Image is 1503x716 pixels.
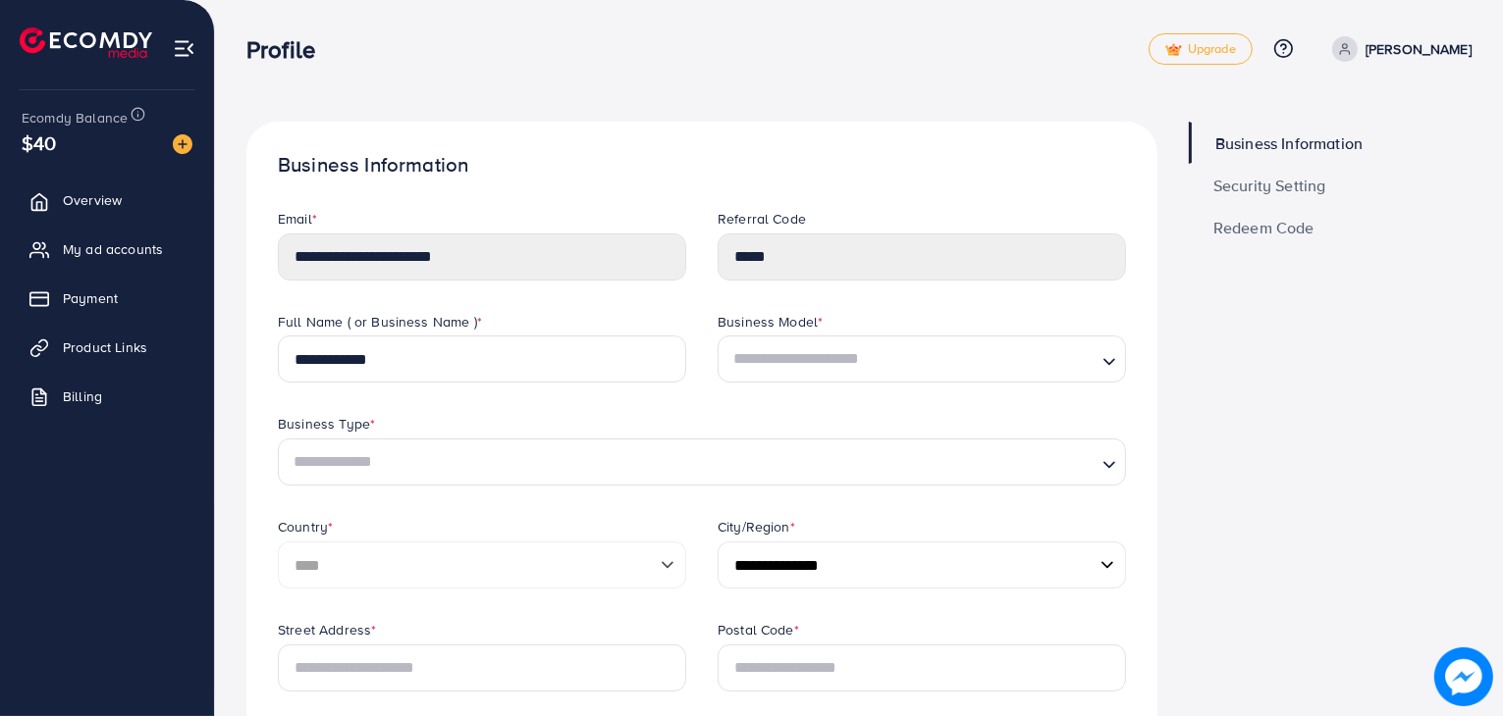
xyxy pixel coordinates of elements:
span: Payment [63,288,118,308]
span: $40 [22,128,56,157]
input: Search for option [287,444,1095,481]
a: Billing [15,377,199,416]
span: Billing [63,386,102,406]
img: tick [1165,43,1182,57]
label: Street Address [278,620,376,639]
label: Full Name ( or Business Name ) [278,312,482,332]
img: logo [20,27,152,58]
h1: Business Information [278,153,1126,178]
label: Email [278,209,317,229]
img: image [173,134,192,154]
img: menu [173,37,195,60]
span: Business Information [1215,135,1363,151]
span: Security Setting [1213,178,1326,193]
span: Upgrade [1165,42,1236,57]
h3: Profile [246,35,331,64]
label: Business Type [278,414,375,434]
div: Search for option [718,335,1126,383]
div: Search for option [278,438,1126,486]
a: Product Links [15,328,199,367]
label: Referral Code [718,209,806,229]
img: image [1434,647,1493,706]
input: Search for option [726,341,1095,378]
span: Redeem Code [1213,220,1315,235]
label: City/Region [718,517,795,537]
span: My ad accounts [63,239,163,259]
a: tickUpgrade [1149,33,1253,65]
span: Overview [63,190,122,210]
span: Product Links [63,337,147,357]
span: Ecomdy Balance [22,108,128,128]
a: My ad accounts [15,230,199,269]
a: Overview [15,180,199,220]
a: Payment [15,279,199,318]
label: Business Model [718,312,823,332]
label: Country [278,517,333,537]
a: [PERSON_NAME] [1324,36,1472,62]
p: [PERSON_NAME] [1366,37,1472,61]
label: Postal Code [718,620,799,639]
